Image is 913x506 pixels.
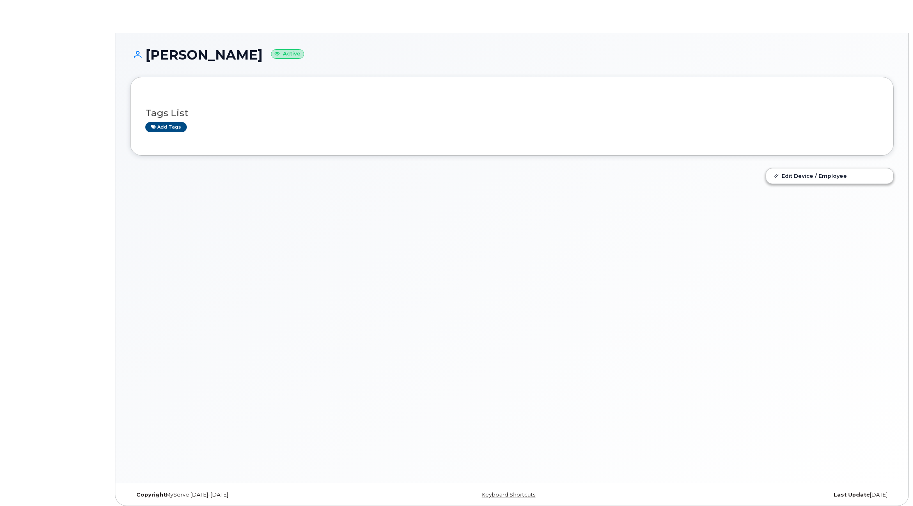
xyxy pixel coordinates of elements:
[145,108,879,118] h3: Tags List
[136,492,166,498] strong: Copyright
[130,492,385,498] div: MyServe [DATE]–[DATE]
[271,49,304,59] small: Active
[834,492,870,498] strong: Last Update
[639,492,894,498] div: [DATE]
[130,48,894,62] h1: [PERSON_NAME]
[766,168,893,183] a: Edit Device / Employee
[482,492,535,498] a: Keyboard Shortcuts
[145,122,187,132] a: Add tags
